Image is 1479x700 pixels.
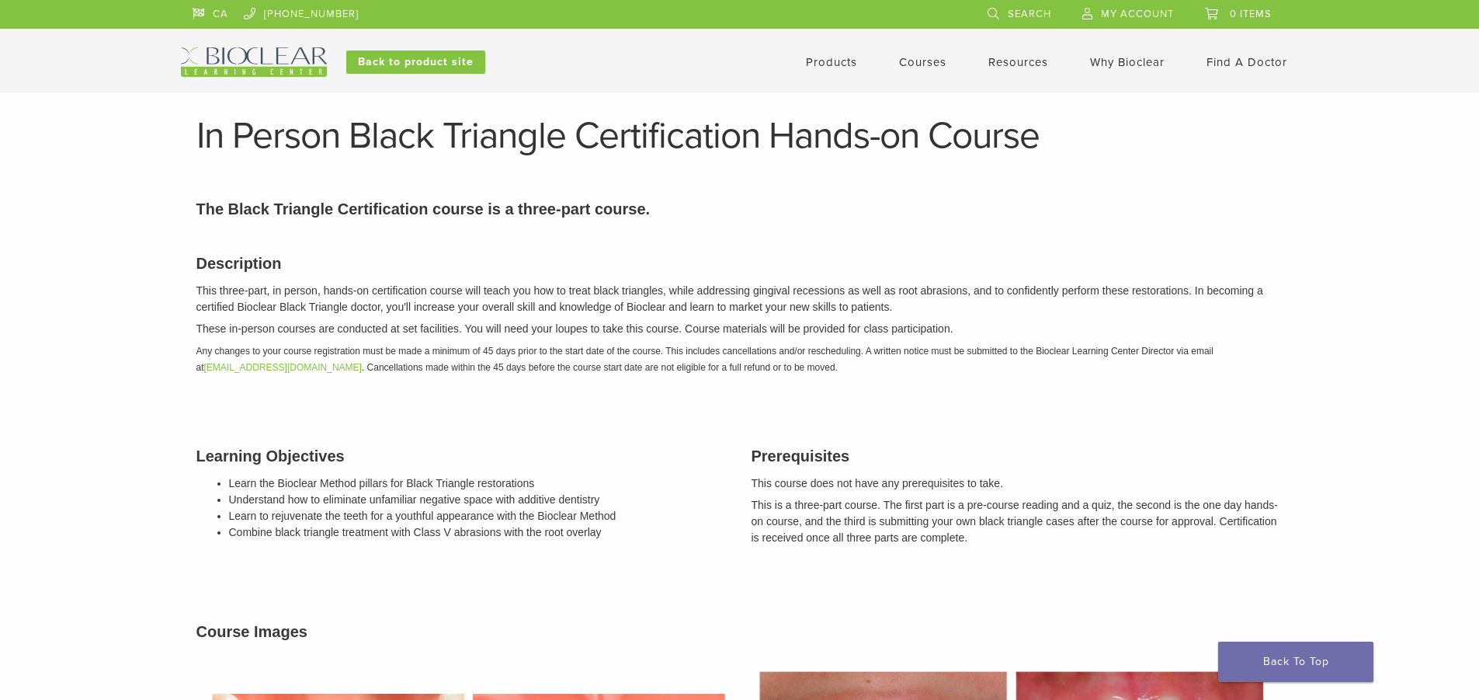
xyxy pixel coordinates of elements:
[196,321,1283,337] p: These in-person courses are conducted at set facilities. You will need your loupes to take this c...
[1206,55,1287,69] a: Find A Doctor
[204,362,362,373] a: [EMAIL_ADDRESS][DOMAIN_NAME]
[752,444,1283,468] h3: Prerequisites
[196,252,1283,275] h3: Description
[229,492,728,508] li: Understand how to eliminate unfamiliar negative space with additive dentistry
[229,524,728,541] li: Combine black triangle treatment with Class V abrasions with the root overlay
[1008,8,1051,20] span: Search
[181,47,327,77] img: Bioclear
[346,50,485,74] a: Back to product site
[899,55,946,69] a: Courses
[229,508,728,524] li: Learn to rejuvenate the teeth for a youthful appearance with the Bioclear Method
[229,475,728,492] li: Learn the Bioclear Method pillars for Black Triangle restorations
[1230,8,1272,20] span: 0 items
[196,346,1213,373] em: Any changes to your course registration must be made a minimum of 45 days prior to the start date...
[196,620,1283,643] h3: Course Images
[752,475,1283,492] p: This course does not have any prerequisites to take.
[1090,55,1165,69] a: Why Bioclear
[988,55,1048,69] a: Resources
[196,197,1283,221] p: The Black Triangle Certification course is a three-part course.
[806,55,857,69] a: Products
[1101,8,1174,20] span: My Account
[752,497,1283,546] p: This is a three-part course. The first part is a pre-course reading and a quiz, the second is the...
[196,117,1283,155] h1: In Person Black Triangle Certification Hands-on Course
[1218,642,1373,682] a: Back To Top
[196,283,1283,315] p: This three-part, in person, hands-on certification course will teach you how to treat black trian...
[196,444,728,468] h3: Learning Objectives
